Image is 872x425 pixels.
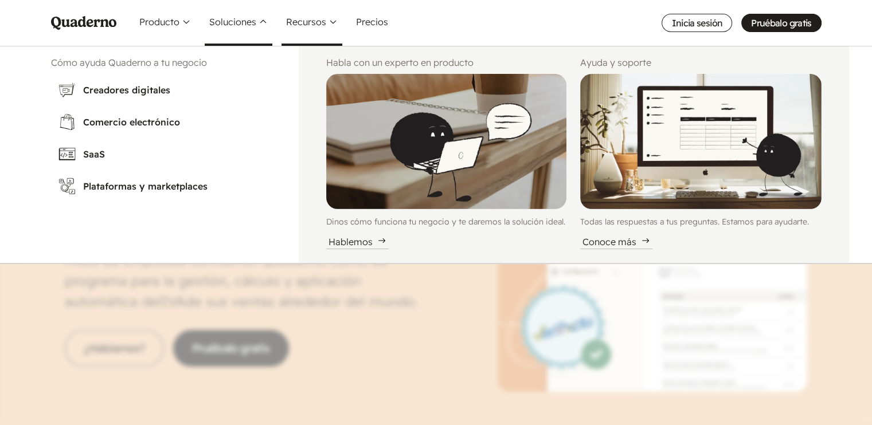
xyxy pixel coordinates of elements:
a: Comercio electrónico [51,106,271,138]
h3: Comercio electrónico [83,115,264,129]
p: Todas las respuestas a tus preguntas. Estamos para ayudarte. [580,216,821,228]
div: Conoce más [580,235,652,249]
img: Illustration of Qoodle reading from a laptop [326,74,567,209]
h2: Ayuda y soporte [580,56,821,69]
img: Illustration of Qoodle displaying an interface on a computer [580,74,821,209]
h2: Cómo ayuda Quaderno a tu negocio [51,56,271,69]
a: SaaS [51,138,271,170]
abbr: Software as a Service [83,148,105,160]
p: Dinos cómo funciona tu negocio y te daremos la solución ideal. [326,216,567,228]
div: Hablemos [326,235,389,249]
a: Plataformas y marketplaces [51,170,271,202]
a: Illustration of Qoodle reading from a laptopDinos cómo funciona tu negocio y te daremos la soluci... [326,74,567,249]
a: Creadores digitales [51,74,271,106]
a: Inicia sesión [662,14,732,32]
a: Pruébalo gratis [741,14,821,32]
h2: Habla con un experto en producto [326,56,567,69]
h3: Plataformas y marketplaces [83,179,264,193]
h3: Creadores digitales [83,83,264,97]
a: Illustration of Qoodle displaying an interface on a computerTodas las respuestas a tus preguntas.... [580,74,821,249]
